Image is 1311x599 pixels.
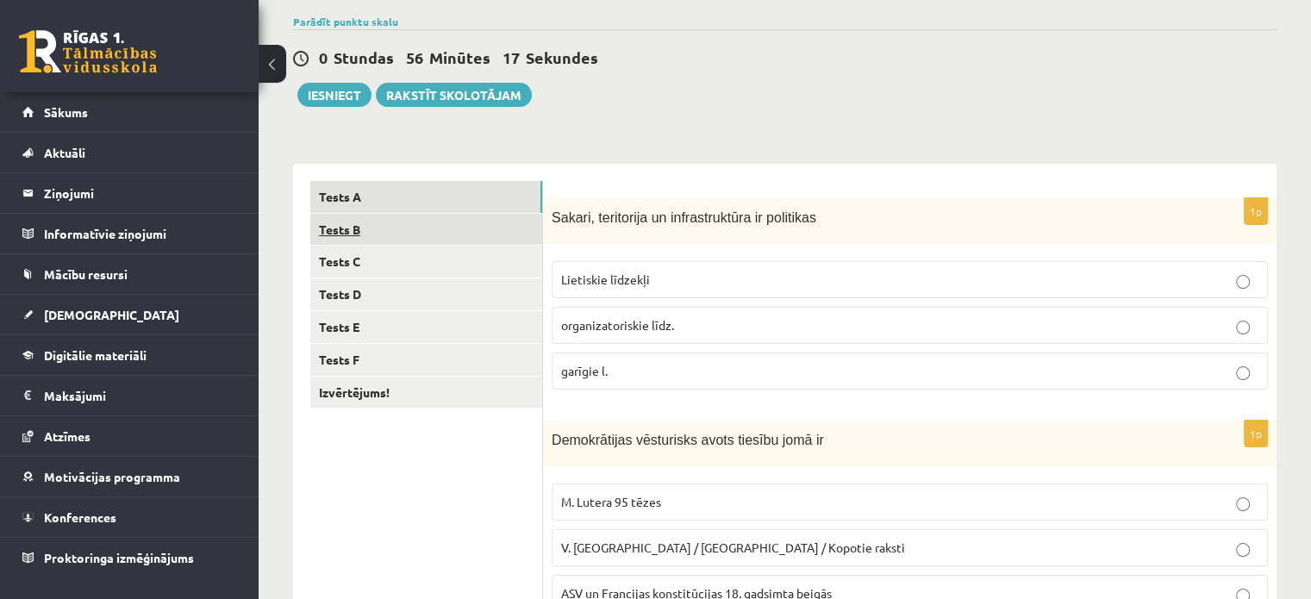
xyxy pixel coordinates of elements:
[376,83,532,107] a: Rakstīt skolotājam
[22,295,237,334] a: [DEMOGRAPHIC_DATA]
[1236,366,1250,380] input: garīgie l.
[1236,275,1250,289] input: Lietiskie līdzekļi
[22,214,237,253] a: Informatīvie ziņojumi
[19,30,157,73] a: Rīgas 1. Tālmācības vidusskola
[297,83,371,107] button: Iesniegt
[406,47,423,67] span: 56
[44,376,237,415] legend: Maksājumi
[22,335,237,375] a: Digitālie materiāli
[561,540,905,555] span: V. [GEOGRAPHIC_DATA] / [GEOGRAPHIC_DATA] / Kopotie raksti
[561,317,674,333] span: organizatoriskie līdz.
[22,538,237,577] a: Proktoringa izmēģinājums
[44,550,194,565] span: Proktoringa izmēģinājums
[310,344,542,376] a: Tests F
[22,497,237,537] a: Konferences
[22,92,237,132] a: Sākums
[561,271,650,287] span: Lietiskie līdzekļi
[310,214,542,246] a: Tests B
[310,278,542,310] a: Tests D
[334,47,394,67] span: Stundas
[561,494,661,509] span: M. Lutera 95 tēzes
[44,266,128,282] span: Mācību resursi
[526,47,598,67] span: Sekundes
[1244,197,1268,225] p: 1p
[22,376,237,415] a: Maksājumi
[310,181,542,213] a: Tests A
[561,363,608,378] span: garīgie l.
[310,311,542,343] a: Tests E
[1236,497,1250,511] input: M. Lutera 95 tēzes
[44,469,180,484] span: Motivācijas programma
[319,47,328,67] span: 0
[44,509,116,525] span: Konferences
[44,347,147,363] span: Digitālie materiāli
[44,428,91,444] span: Atzīmes
[429,47,490,67] span: Minūtes
[1236,543,1250,557] input: V. [GEOGRAPHIC_DATA] / [GEOGRAPHIC_DATA] / Kopotie raksti
[22,254,237,294] a: Mācību resursi
[310,246,542,278] a: Tests C
[44,307,179,322] span: [DEMOGRAPHIC_DATA]
[552,433,824,447] span: Demokrātijas vēsturisks avots tiesību jomā ir
[22,133,237,172] a: Aktuāli
[44,104,88,120] span: Sākums
[310,377,542,409] a: Izvērtējums!
[503,47,520,67] span: 17
[552,210,816,225] span: Sakari, teritorija un infrastruktūra ir politikas
[1244,420,1268,447] p: 1p
[44,214,237,253] legend: Informatīvie ziņojumi
[44,173,237,213] legend: Ziņojumi
[22,416,237,456] a: Atzīmes
[1236,321,1250,334] input: organizatoriskie līdz.
[293,15,398,28] a: Parādīt punktu skalu
[22,457,237,496] a: Motivācijas programma
[44,145,85,160] span: Aktuāli
[22,173,237,213] a: Ziņojumi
